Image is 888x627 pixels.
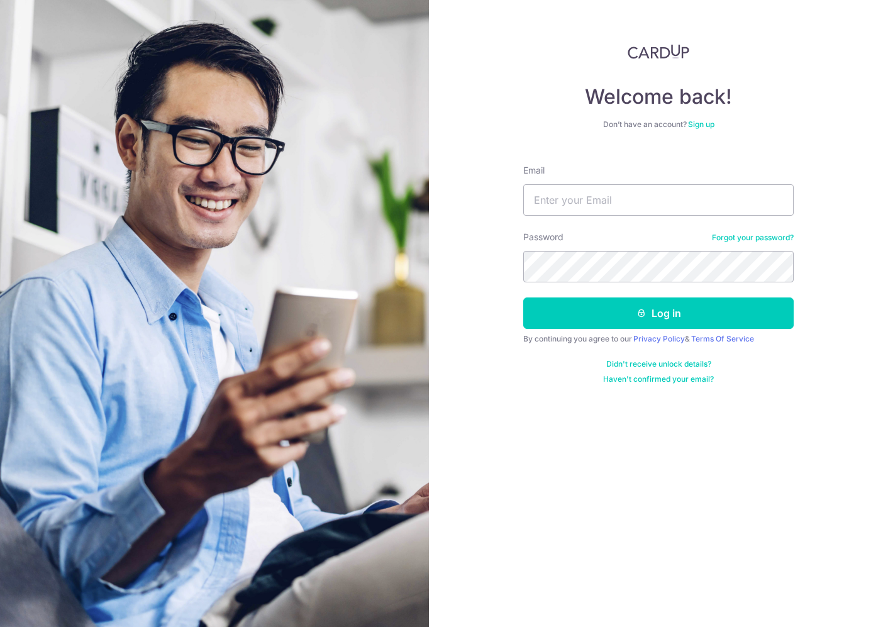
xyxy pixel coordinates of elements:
[633,334,685,343] a: Privacy Policy
[712,233,794,243] a: Forgot your password?
[523,297,794,329] button: Log in
[523,334,794,344] div: By continuing you agree to our &
[688,119,714,129] a: Sign up
[523,231,563,243] label: Password
[603,374,714,384] a: Haven't confirmed your email?
[691,334,754,343] a: Terms Of Service
[523,164,545,177] label: Email
[523,84,794,109] h4: Welcome back!
[523,119,794,130] div: Don’t have an account?
[606,359,711,369] a: Didn't receive unlock details?
[523,184,794,216] input: Enter your Email
[628,44,689,59] img: CardUp Logo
